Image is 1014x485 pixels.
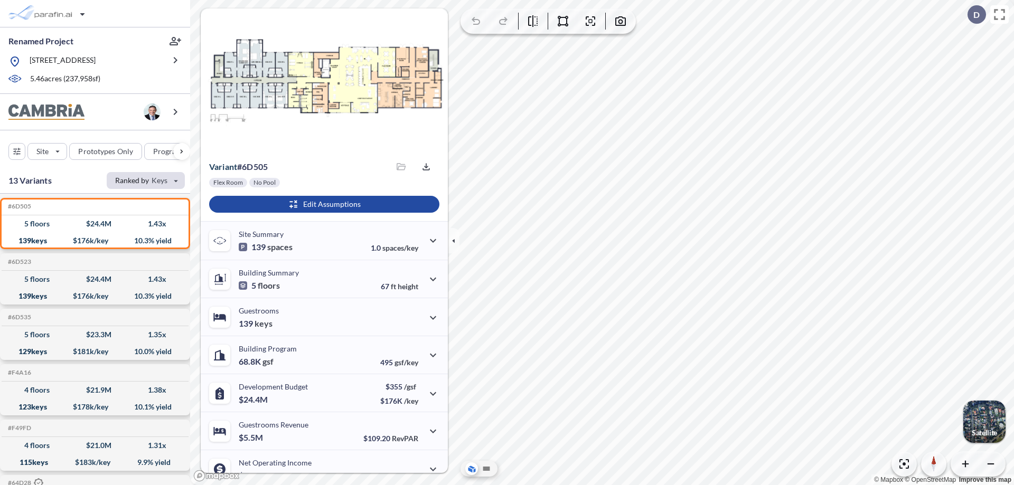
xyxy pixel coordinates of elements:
p: [STREET_ADDRESS] [30,55,96,68]
span: /key [404,396,418,405]
p: Site [36,146,49,157]
p: Renamed Project [8,35,73,47]
p: 495 [380,358,418,367]
p: 139 [239,318,273,329]
p: $109.20 [363,434,418,443]
p: Prototypes Only [78,146,133,157]
a: Improve this map [959,476,1011,483]
span: margin [395,472,418,481]
span: gsf/key [395,358,418,367]
span: gsf [262,356,274,367]
p: Guestrooms Revenue [239,420,308,429]
a: Mapbox [874,476,903,483]
a: OpenStreetMap [905,476,956,483]
p: # 6d505 [209,161,268,172]
p: Satellite [972,429,997,437]
p: Edit Assumptions [303,199,361,210]
p: Building Program [239,344,297,353]
button: Site [27,143,67,160]
p: Net Operating Income [239,458,312,467]
img: BrandImage [8,104,84,120]
p: Program [153,146,183,157]
p: No Pool [253,178,276,187]
p: Site Summary [239,230,284,239]
p: $5.5M [239,432,265,443]
button: Edit Assumptions [209,196,439,213]
span: floors [258,280,280,291]
p: 1.0 [371,243,418,252]
span: /gsf [404,382,416,391]
h5: Click to copy the code [6,369,31,376]
p: 13 Variants [8,174,52,187]
span: Variant [209,161,237,172]
p: 139 [239,242,293,252]
button: Switcher ImageSatellite [963,401,1006,443]
p: 5 [239,280,280,291]
p: $355 [380,382,418,391]
span: height [398,282,418,291]
p: $176K [380,396,418,405]
img: Switcher Image [963,401,1006,443]
p: Building Summary [239,268,299,277]
p: D [973,10,980,20]
button: Prototypes Only [69,143,142,160]
p: Development Budget [239,382,308,391]
span: spaces/key [382,243,418,252]
button: Program [144,143,201,160]
a: Mapbox homepage [193,470,240,482]
p: $2.5M [239,470,265,481]
h5: Click to copy the code [6,424,31,432]
p: 67 [381,282,418,291]
p: 5.46 acres ( 237,958 sf) [30,73,100,85]
button: Aerial View [465,462,478,475]
h5: Click to copy the code [6,313,31,321]
h5: Click to copy the code [6,203,31,210]
p: 68.8K [239,356,274,367]
p: 45.0% [373,472,418,481]
p: Flex Room [213,178,243,187]
span: spaces [267,242,293,252]
span: ft [391,282,396,291]
h5: Click to copy the code [6,258,31,265]
span: RevPAR [392,434,418,443]
button: Site Plan [480,462,493,475]
p: Guestrooms [239,306,279,315]
p: $24.4M [239,394,269,405]
img: user logo [144,103,161,120]
span: keys [255,318,273,329]
button: Ranked by Keys [107,172,185,189]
